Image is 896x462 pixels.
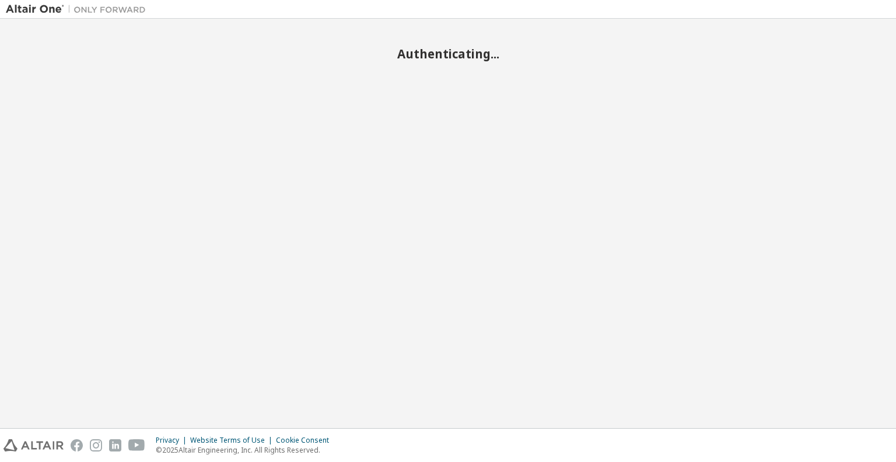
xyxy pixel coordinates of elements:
[128,439,145,451] img: youtube.svg
[276,436,336,445] div: Cookie Consent
[156,436,190,445] div: Privacy
[71,439,83,451] img: facebook.svg
[6,4,152,15] img: Altair One
[3,439,64,451] img: altair_logo.svg
[190,436,276,445] div: Website Terms of Use
[109,439,121,451] img: linkedin.svg
[90,439,102,451] img: instagram.svg
[6,46,890,61] h2: Authenticating...
[156,445,336,455] p: © 2025 Altair Engineering, Inc. All Rights Reserved.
